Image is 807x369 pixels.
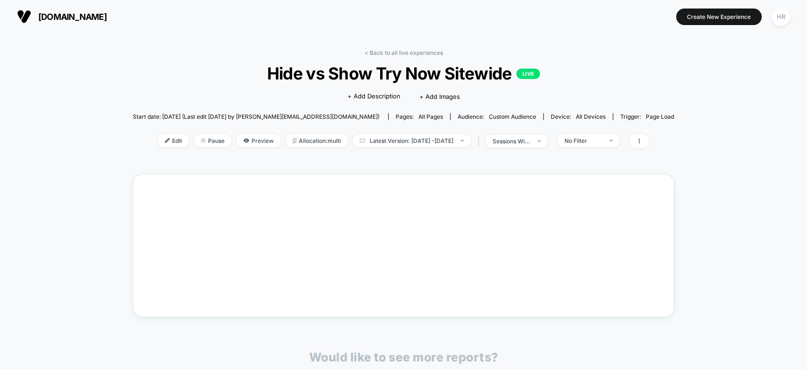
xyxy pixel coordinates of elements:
button: [DOMAIN_NAME] [14,9,110,24]
a: < Back to all live experiences [364,49,443,56]
div: Trigger: [620,113,674,120]
div: Audience: [458,113,536,120]
span: [DOMAIN_NAME] [38,12,107,22]
p: Would like to see more reports? [309,350,498,364]
span: all pages [418,113,443,120]
img: Visually logo [17,9,31,24]
span: + Add Images [419,93,460,100]
div: No Filter [564,137,602,144]
span: | [476,134,486,148]
span: Allocation: multi [286,134,348,147]
span: all devices [576,113,606,120]
span: Page Load [646,113,674,120]
div: Pages: [396,113,443,120]
button: Create New Experience [676,9,762,25]
img: rebalance [293,138,296,143]
span: Latest Version: [DATE] - [DATE] [353,134,471,147]
span: Pause [194,134,232,147]
img: calendar [360,138,365,143]
img: edit [165,138,170,143]
img: end [460,140,464,141]
div: sessions with impression [493,138,530,145]
div: HR [772,8,790,26]
span: Preview [236,134,281,147]
img: end [538,140,541,142]
p: LIVE [516,69,540,79]
img: end [609,140,613,141]
span: Custom Audience [489,113,536,120]
span: + Add Description [347,92,400,101]
span: Edit [158,134,189,147]
span: Start date: [DATE] (Last edit [DATE] by [PERSON_NAME][EMAIL_ADDRESS][DOMAIN_NAME]) [133,113,380,120]
img: end [201,138,206,143]
button: HR [769,7,793,26]
span: Hide vs Show Try Now Sitewide [160,63,647,83]
span: Device: [543,113,613,120]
